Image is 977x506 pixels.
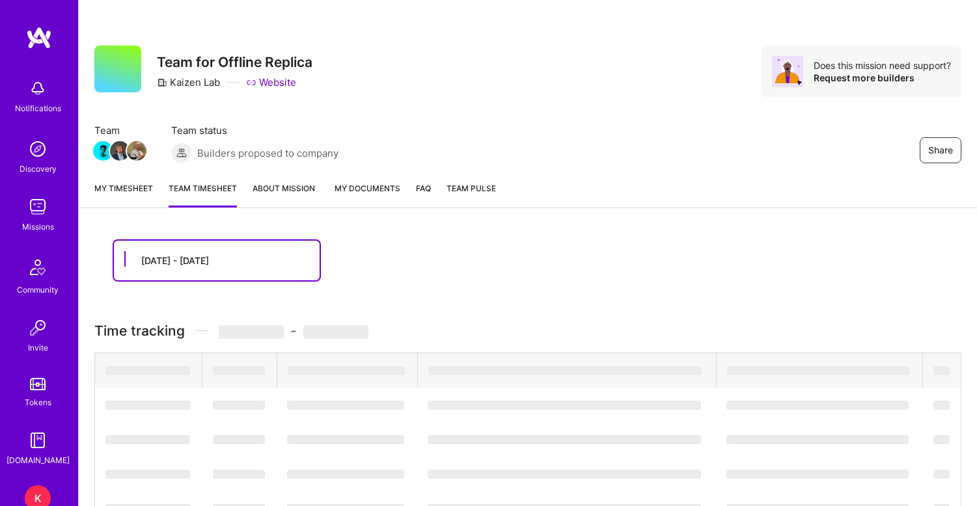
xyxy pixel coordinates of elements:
[933,435,950,444] span: ‌
[30,378,46,390] img: tokens
[157,77,167,88] i: icon CompanyGray
[105,401,190,410] span: ‌
[22,252,53,283] img: Community
[726,470,909,479] span: ‌
[288,366,405,375] span: ‌
[105,366,190,375] span: ‌
[94,140,111,162] a: Team Member Avatar
[157,75,220,89] div: Kaizen Lab
[17,283,59,297] div: Community
[253,181,315,207] a: About Mission
[428,366,702,375] span: ‌
[93,141,113,161] img: Team Member Avatar
[219,323,368,339] span: -
[428,435,701,444] span: ‌
[94,181,153,207] a: My timesheet
[26,26,52,49] img: logo
[213,435,265,444] span: ‌
[110,141,130,161] img: Team Member Avatar
[814,59,951,72] div: Does this mission need support?
[303,325,368,339] span: ‌
[169,181,237,207] a: Team timesheet
[814,72,951,84] div: Request more builders
[28,341,48,354] div: Invite
[7,453,70,467] div: [DOMAIN_NAME]
[94,124,145,137] span: Team
[25,136,51,162] img: discovery
[331,181,400,196] span: My Documents
[128,140,145,162] a: Team Member Avatar
[25,315,51,341] img: Invite
[213,470,265,479] span: ‌
[287,435,404,444] span: ‌
[25,395,51,409] div: Tokens
[111,140,128,162] a: Team Member Avatar
[928,144,953,157] span: Share
[287,470,404,479] span: ‌
[15,101,61,115] div: Notifications
[933,470,950,479] span: ‌
[25,427,51,453] img: guide book
[772,56,803,87] img: Avatar
[428,401,701,410] span: ‌
[94,323,961,339] h3: Time tracking
[105,435,190,444] span: ‌
[219,325,284,339] span: ‌
[127,141,146,161] img: Team Member Avatar
[141,254,209,267] div: [DATE] - [DATE]
[447,183,496,193] span: Team Pulse
[25,194,51,220] img: teamwork
[157,54,312,70] h3: Team for Offline Replica
[171,142,192,163] img: Builders proposed to company
[20,162,57,176] div: Discovery
[197,146,338,160] span: Builders proposed to company
[246,75,296,89] a: Website
[726,401,909,410] span: ‌
[213,401,265,410] span: ‌
[428,470,701,479] span: ‌
[105,470,190,479] span: ‌
[726,435,909,444] span: ‌
[933,401,950,410] span: ‌
[213,366,265,375] span: ‌
[933,366,950,375] span: ‌
[416,181,431,207] a: FAQ
[920,137,961,163] button: Share
[727,366,909,375] span: ‌
[447,181,496,207] a: Team Pulse
[287,401,404,410] span: ‌
[331,181,400,207] a: My Documents
[171,124,338,137] span: Team status
[22,220,54,233] div: Missions
[25,75,51,101] img: bell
